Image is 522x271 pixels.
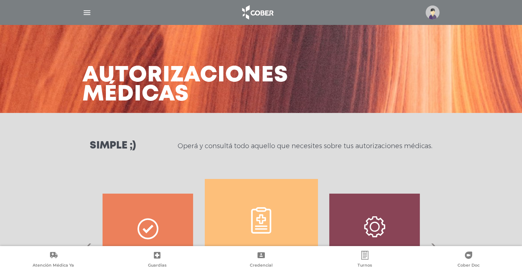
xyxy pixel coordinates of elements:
img: logo_cober_home-white.png [238,4,277,21]
img: profile-placeholder.svg [426,6,440,19]
span: Credencial [250,263,273,269]
p: Operá y consultá todo aquello que necesites sobre tus autorizaciones médicas. [178,142,432,150]
a: Cober Doc [417,251,521,270]
span: Guardias [148,263,167,269]
span: Atención Médica Ya [33,263,74,269]
span: Cober Doc [458,263,480,269]
a: Turnos [313,251,417,270]
a: Guardias [105,251,209,270]
h3: Autorizaciones médicas [82,66,288,104]
h3: Simple ;) [90,141,136,151]
span: Turnos [358,263,372,269]
img: Cober_menu-lines-white.svg [82,8,92,17]
a: Atención Médica Ya [1,251,105,270]
a: Credencial [209,251,313,270]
